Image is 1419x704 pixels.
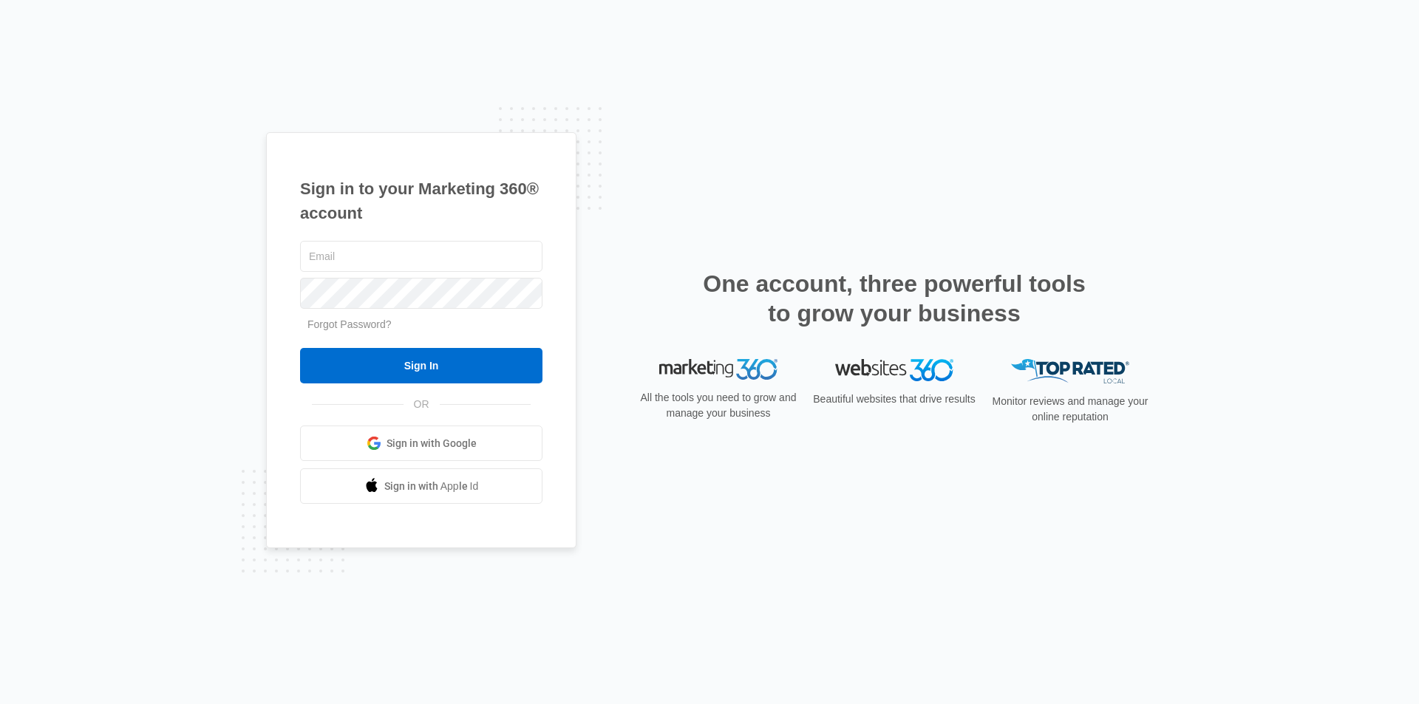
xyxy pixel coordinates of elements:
[300,177,542,225] h1: Sign in to your Marketing 360® account
[659,359,777,380] img: Marketing 360
[811,392,977,407] p: Beautiful websites that drive results
[987,394,1153,425] p: Monitor reviews and manage your online reputation
[698,269,1090,328] h2: One account, three powerful tools to grow your business
[300,468,542,504] a: Sign in with Apple Id
[835,359,953,380] img: Websites 360
[1011,359,1129,383] img: Top Rated Local
[307,318,392,330] a: Forgot Password?
[300,348,542,383] input: Sign In
[384,479,479,494] span: Sign in with Apple Id
[300,426,542,461] a: Sign in with Google
[636,390,801,421] p: All the tools you need to grow and manage your business
[404,397,440,412] span: OR
[300,241,542,272] input: Email
[387,436,477,451] span: Sign in with Google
